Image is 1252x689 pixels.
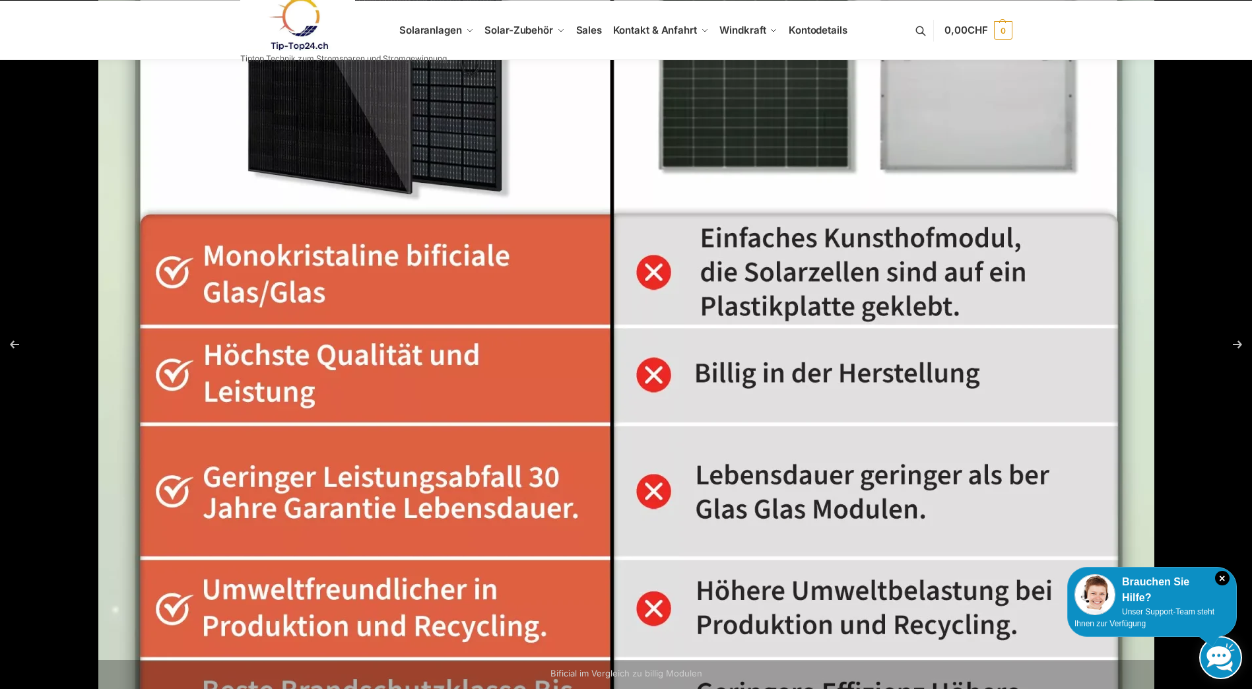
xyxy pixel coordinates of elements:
[968,24,988,36] span: CHF
[607,1,714,60] a: Kontakt & Anfahrt
[576,24,603,36] span: Sales
[613,24,697,36] span: Kontakt & Anfahrt
[1074,574,1115,615] img: Customer service
[240,55,447,63] p: Tiptop Technik zum Stromsparen und Stromgewinnung
[1074,607,1214,628] span: Unser Support-Team steht Ihnen zur Verfügung
[488,660,765,686] div: Bificial im Vergleich zu billig Modulen
[1074,574,1230,606] div: Brauchen Sie Hilfe?
[1215,571,1230,585] i: Schließen
[479,1,570,60] a: Solar-Zubehör
[484,24,553,36] span: Solar-Zubehör
[719,24,766,36] span: Windkraft
[714,1,783,60] a: Windkraft
[783,1,853,60] a: Kontodetails
[570,1,607,60] a: Sales
[994,21,1012,40] span: 0
[944,11,1012,50] a: 0,00CHF 0
[944,24,987,36] span: 0,00
[399,24,462,36] span: Solaranlagen
[789,24,847,36] span: Kontodetails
